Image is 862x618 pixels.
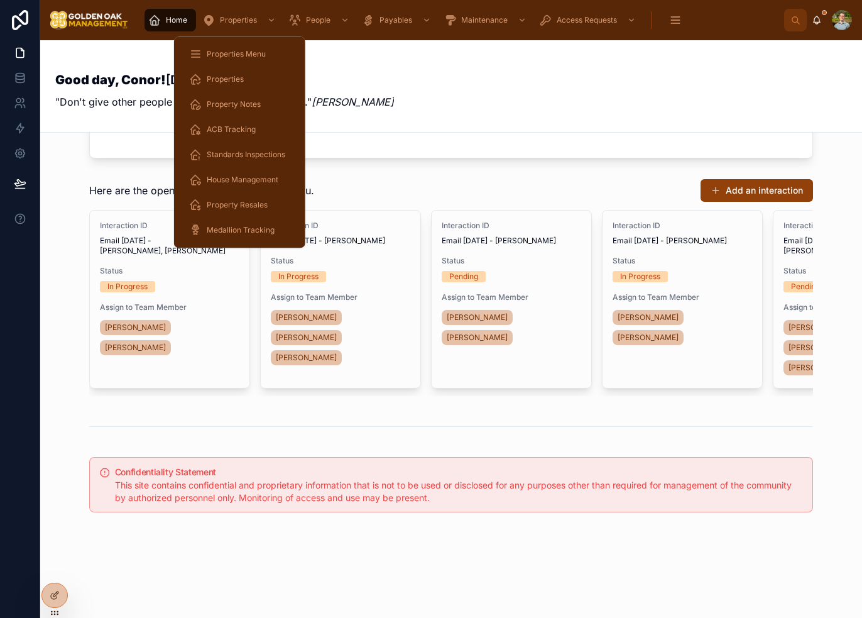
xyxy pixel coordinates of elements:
[182,43,298,65] a: Properties Menu
[557,15,617,25] span: Access Requests
[791,281,820,292] div: Pending
[276,353,337,363] span: [PERSON_NAME]
[783,320,854,335] a: [PERSON_NAME]
[312,96,394,108] em: [PERSON_NAME]
[271,292,410,302] span: Assign to Team Member
[788,363,849,373] span: [PERSON_NAME]
[783,340,854,355] a: [PERSON_NAME]
[115,468,802,477] h5: Confidentiality Statement
[271,310,342,325] a: [PERSON_NAME]
[442,292,581,302] span: Assign to Team Member
[788,343,849,353] span: [PERSON_NAME]
[182,219,298,241] a: Medallion Tracking
[276,312,337,323] span: [PERSON_NAME]
[166,15,187,25] span: Home
[207,175,278,185] span: House Management
[260,210,421,389] a: Interaction IDEmail [DATE] - [PERSON_NAME]StatusIn ProgressAssign to Team Member[PERSON_NAME][PER...
[447,312,508,323] span: [PERSON_NAME]
[618,333,679,343] span: [PERSON_NAME]
[107,281,148,292] div: In Progress
[182,194,298,216] a: Property Resales
[461,15,508,25] span: Maintenance
[613,221,752,231] span: Interaction ID
[613,310,684,325] a: [PERSON_NAME]
[431,210,592,389] a: Interaction IDEmail [DATE] - [PERSON_NAME]StatusPendingAssign to Team Member[PERSON_NAME][PERSON_...
[285,9,356,31] a: People
[620,271,660,282] div: In Progress
[358,9,437,31] a: Payables
[783,360,854,375] a: [PERSON_NAME]
[89,183,314,198] span: Here are the open interactions assigned to you.
[182,168,298,191] a: House Management
[442,221,581,231] span: Interaction ID
[271,330,342,345] a: [PERSON_NAME]
[207,150,285,160] span: Standards Inspections
[89,210,250,389] a: Interaction IDEmail [DATE] - [PERSON_NAME], [PERSON_NAME]StatusIn ProgressAssign to Team Member[P...
[442,330,513,345] a: [PERSON_NAME]
[100,340,171,355] a: [PERSON_NAME]
[440,9,533,31] a: Maintenance
[613,256,752,266] span: Status
[115,479,802,504] div: This site contains confidential and proprietary information that is not to be used or disclosed f...
[105,323,166,333] span: [PERSON_NAME]
[55,72,166,87] strong: Good day, Conor!
[271,350,342,365] a: [PERSON_NAME]
[442,310,513,325] a: [PERSON_NAME]
[379,15,412,25] span: Payables
[535,9,642,31] a: Access Requests
[105,343,166,353] span: [PERSON_NAME]
[613,292,752,302] span: Assign to Team Member
[602,210,763,389] a: Interaction IDEmail [DATE] - [PERSON_NAME]StatusIn ProgressAssign to Team Member[PERSON_NAME][PER...
[55,70,394,89] h3: [DATE] is [DATE].
[207,74,244,84] span: Properties
[100,221,239,231] span: Interaction ID
[138,6,784,34] div: scrollable content
[100,266,239,276] span: Status
[100,302,239,312] span: Assign to Team Member
[271,221,410,231] span: Interaction ID
[207,99,261,109] span: Property Notes
[220,15,257,25] span: Properties
[115,480,792,503] span: This site contains confidential and proprietary information that is not to be used or disclosed f...
[145,9,196,31] a: Home
[182,143,298,166] a: Standards Inspections
[271,256,410,266] span: Status
[100,236,239,256] span: Email [DATE] - [PERSON_NAME], [PERSON_NAME]
[276,333,337,343] span: [PERSON_NAME]
[449,271,478,282] div: Pending
[306,15,330,25] span: People
[55,94,394,109] p: "Don't give other people permission to ruin your day."
[271,236,410,246] span: Email [DATE] - [PERSON_NAME]
[618,312,679,323] span: [PERSON_NAME]
[182,93,298,116] a: Property Notes
[278,271,319,282] div: In Progress
[199,9,282,31] a: Properties
[182,118,298,141] a: ACB Tracking
[701,179,813,202] button: Add an interaction
[613,330,684,345] a: [PERSON_NAME]
[100,320,171,335] a: [PERSON_NAME]
[613,236,752,246] span: Email [DATE] - [PERSON_NAME]
[207,200,268,210] span: Property Resales
[788,323,849,333] span: [PERSON_NAME]
[182,68,298,91] a: Properties
[207,124,256,135] span: ACB Tracking
[442,236,581,246] span: Email [DATE] - [PERSON_NAME]
[207,225,275,235] span: Medallion Tracking
[447,333,508,343] span: [PERSON_NAME]
[207,49,266,59] span: Properties Menu
[50,10,128,30] img: App logo
[442,256,581,266] span: Status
